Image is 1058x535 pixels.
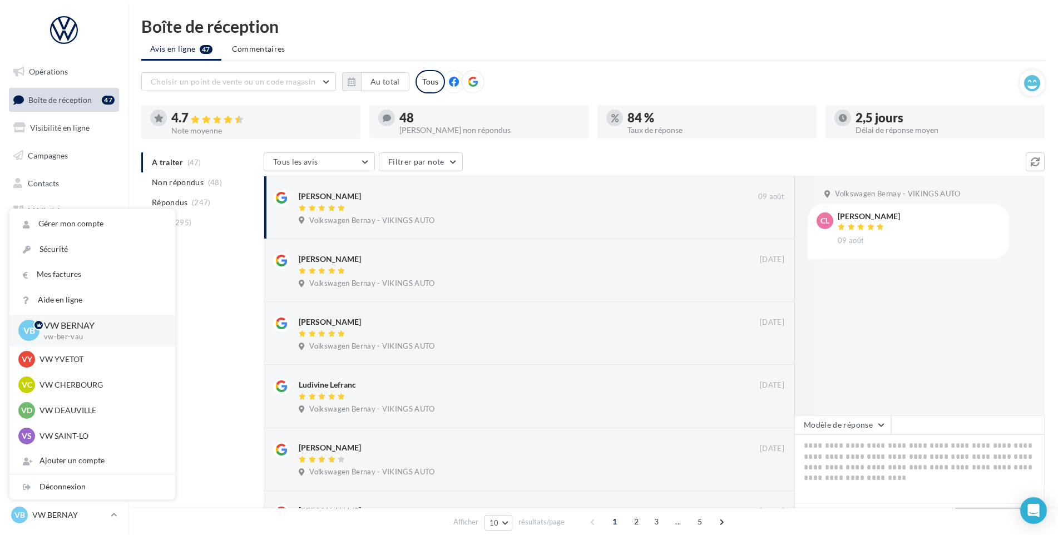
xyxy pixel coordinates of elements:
span: Contacts [28,178,59,187]
div: 2,5 jours [856,112,1036,124]
div: [PERSON_NAME] [299,316,361,328]
button: Ignorer [748,403,785,419]
p: VW BERNAY [44,319,157,332]
p: vw-ber-vau [44,332,157,342]
div: Open Intercom Messenger [1020,497,1047,524]
div: [PERSON_NAME] [838,212,900,220]
span: Campagnes [28,151,68,160]
span: Opérations [29,67,68,76]
span: Volkswagen Bernay - VIKINGS AUTO [309,467,434,477]
span: Boîte de réception [28,95,92,104]
button: Au total [342,72,409,91]
span: Médiathèque [28,206,73,215]
span: 09 août [758,192,784,202]
div: 84 % [627,112,808,124]
button: Modèle de réponse [794,415,891,434]
span: VB [14,509,25,521]
span: [DATE] [760,380,784,390]
span: (48) [208,178,222,187]
span: Commentaires [232,43,285,55]
a: Campagnes DataOnDemand [7,291,121,324]
span: [DATE] [760,255,784,265]
a: Campagnes [7,144,121,167]
button: Tous les avis [264,152,375,171]
span: Tous les avis [273,157,318,166]
p: VW DEAUVILLE [39,405,162,416]
div: Ajouter un compte [9,448,175,473]
button: Ignorer [748,214,785,230]
button: Filtrer par note [379,152,463,171]
p: VW CHERBOURG [39,379,162,390]
button: Choisir un point de vente ou un code magasin [141,72,336,91]
div: [PERSON_NAME] non répondus [399,126,580,134]
a: Médiathèque [7,199,121,222]
span: VS [22,430,32,442]
p: VW BERNAY [32,509,106,521]
a: Sécurité [9,237,175,262]
a: Gérer mon compte [9,211,175,236]
span: Volkswagen Bernay - VIKINGS AUTO [835,189,960,199]
p: VW SAINT-LO [39,430,162,442]
div: Ludivine Lefranc [299,379,356,390]
a: VB VW BERNAY [9,504,119,526]
span: (295) [173,218,192,227]
span: Volkswagen Bernay - VIKINGS AUTO [309,216,434,226]
span: 09 août [838,236,864,246]
div: [PERSON_NAME] [299,442,361,453]
span: 2 [627,513,645,531]
div: 47 [102,96,115,105]
a: Contacts [7,172,121,195]
button: Ignorer [748,277,785,293]
a: Aide en ligne [9,288,175,313]
span: VB [23,324,35,337]
span: 10 [490,518,499,527]
div: Tous [416,70,445,93]
span: résultats/page [518,517,565,527]
span: Choisir un point de vente ou un code magasin [151,77,315,86]
a: Mes factures [9,262,175,287]
span: 1 [606,513,624,531]
a: Opérations [7,60,121,83]
span: Volkswagen Bernay - VIKINGS AUTO [309,341,434,351]
span: VY [22,354,32,365]
div: Note moyenne [171,127,352,135]
div: [PERSON_NAME] [299,505,361,516]
button: 10 [484,515,513,531]
div: Déconnexion [9,474,175,499]
span: Visibilité en ligne [30,123,90,132]
a: Visibilité en ligne [7,116,121,140]
span: ... [669,513,687,531]
span: VC [22,379,32,390]
div: Délai de réponse moyen [856,126,1036,134]
span: (247) [192,198,211,207]
a: PLV et print personnalisable [7,255,121,288]
span: Répondus [152,197,188,208]
span: Non répondus [152,177,204,188]
div: [PERSON_NAME] [299,254,361,265]
button: Ignorer [748,466,785,482]
span: [DATE] [760,318,784,328]
span: Afficher [453,517,478,527]
span: Volkswagen Bernay - VIKINGS AUTO [309,404,434,414]
span: VD [21,405,32,416]
span: 5 [691,513,709,531]
p: VW YVETOT [39,354,162,365]
a: Calendrier [7,227,121,250]
span: Volkswagen Bernay - VIKINGS AUTO [309,279,434,289]
div: 4.7 [171,112,352,125]
span: [DATE] [760,507,784,517]
button: Au total [361,72,409,91]
div: [PERSON_NAME] [299,191,361,202]
span: [DATE] [760,444,784,454]
div: Taux de réponse [627,126,808,134]
div: 48 [399,112,580,124]
button: Ignorer [748,340,785,355]
span: CL [820,215,829,226]
a: Boîte de réception47 [7,88,121,112]
span: 3 [647,513,665,531]
div: Boîte de réception [141,18,1045,34]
